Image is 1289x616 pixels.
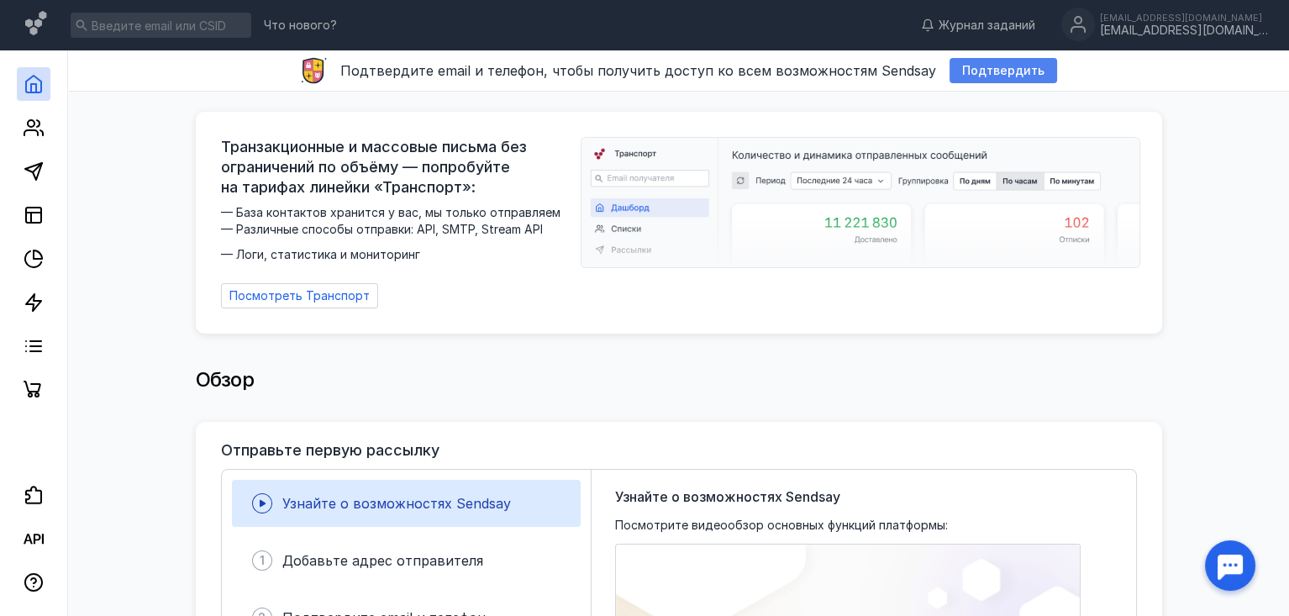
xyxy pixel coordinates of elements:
[939,17,1035,34] span: Журнал заданий
[913,17,1044,34] a: Журнал заданий
[340,62,936,79] span: Подтвердите email и телефон, чтобы получить доступ ко всем возможностям Sendsay
[950,58,1057,83] button: Подтвердить
[221,137,571,197] span: Транзакционные и массовые письма без ограничений по объёму — попробуйте на тарифах линейки «Транс...
[1100,24,1268,38] div: [EMAIL_ADDRESS][DOMAIN_NAME]
[615,517,948,534] span: Посмотрите видеообзор основных функций платформы:
[962,64,1044,78] span: Подтвердить
[221,442,439,459] h3: Отправьте первую рассылку
[71,13,251,38] input: Введите email или CSID
[255,19,345,31] a: Что нового?
[1100,13,1268,23] div: [EMAIL_ADDRESS][DOMAIN_NAME]
[196,367,255,392] span: Обзор
[282,552,483,569] span: Добавьте адрес отправителя
[282,495,511,512] span: Узнайте о возможностях Sendsay
[615,487,840,507] span: Узнайте о возможностях Sendsay
[229,289,370,303] span: Посмотреть Транспорт
[221,204,571,263] span: — База контактов хранится у вас, мы только отправляем — Различные способы отправки: API, SMTP, St...
[264,19,337,31] span: Что нового?
[221,283,378,308] a: Посмотреть Транспорт
[581,138,1139,267] img: dashboard-transport-banner
[260,552,265,569] span: 1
